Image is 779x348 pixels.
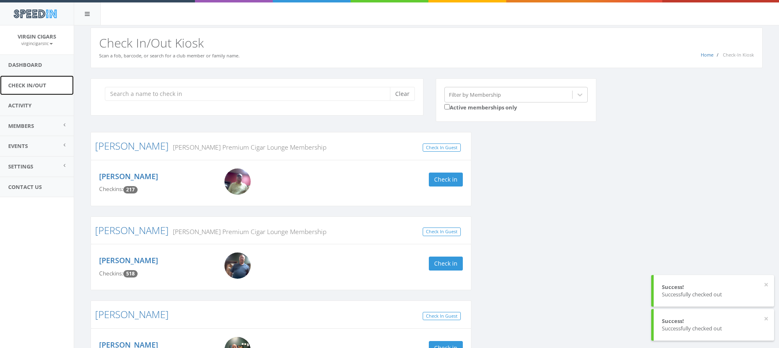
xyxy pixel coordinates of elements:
[21,41,53,46] small: virgincigarsllc
[423,312,461,321] a: Check In Guest
[429,257,463,271] button: Check in
[99,185,123,193] span: Checkins:
[9,6,61,21] img: speedin_logo.png
[8,183,42,191] span: Contact Us
[662,283,766,291] div: Success!
[21,39,53,47] a: virgincigarsllc
[169,227,326,236] small: [PERSON_NAME] Premium Cigar Lounge Membership
[95,139,169,152] a: [PERSON_NAME]
[224,168,251,195] img: Larry_Grzyb.png
[444,102,517,111] label: Active memberships only
[449,91,501,98] div: Filter by Membership
[169,143,326,152] small: [PERSON_NAME] Premium Cigar Lounge Membership
[423,143,461,152] a: Check In Guest
[99,36,754,50] h2: Check In/Out Kiosk
[123,186,138,193] span: Checkin count
[8,163,33,170] span: Settings
[764,281,768,289] button: ×
[105,87,396,101] input: Search a name to check in
[423,227,461,236] a: Check In Guest
[662,291,766,298] div: Successfully checked out
[95,223,169,237] a: [PERSON_NAME]
[429,173,463,187] button: Check in
[224,252,251,279] img: Kevin_Howerton.png
[8,142,28,150] span: Events
[18,33,56,40] span: Virgin Cigars
[123,270,138,277] span: Checkin count
[8,122,34,130] span: Members
[444,104,450,109] input: Active memberships only
[662,325,766,332] div: Successfully checked out
[723,52,754,58] span: Check-In Kiosk
[99,270,123,277] span: Checkins:
[701,52,713,58] a: Home
[99,52,240,59] small: Scan a fob, barcode, or search for a club member or family name.
[390,87,415,101] button: Clear
[99,255,158,265] a: [PERSON_NAME]
[99,171,158,181] a: [PERSON_NAME]
[95,307,169,321] a: [PERSON_NAME]
[662,317,766,325] div: Success!
[764,315,768,323] button: ×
